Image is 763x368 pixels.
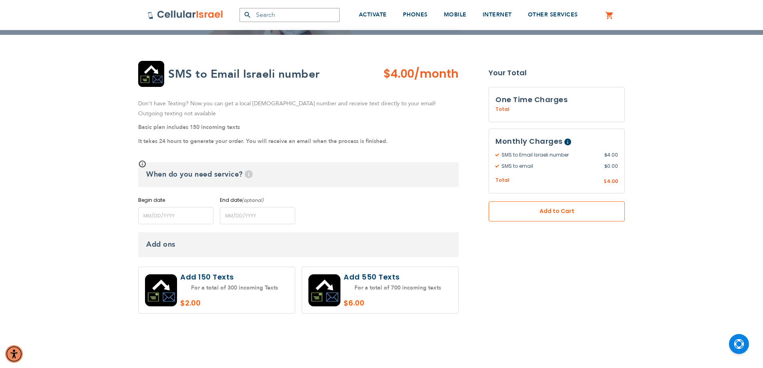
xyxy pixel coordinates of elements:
input: MM/DD/YYYY [138,207,213,224]
div: Accessibility Menu [5,345,23,363]
i: (optional) [242,197,264,203]
strong: It takes 24 hours to generate your order. You will receive an email when the process is finished. [138,137,388,145]
img: Cellular Israel Logo [147,10,223,20]
strong: Your Total [489,67,625,79]
span: SMS to Email Israeli number [495,151,604,159]
h3: When do you need service? [138,162,459,187]
label: End date [220,197,295,204]
h3: One Time Charges [495,94,618,106]
span: INTERNET [483,11,512,18]
p: Don't have Texting? Now you can get a local [DEMOGRAPHIC_DATA] number and receive text directly t... [138,99,459,119]
span: /month [414,66,459,82]
span: Help [245,170,253,178]
span: 0.00 [604,163,618,170]
input: Search [240,8,340,22]
img: SMS2Email Israeli number [138,61,164,87]
span: ACTIVATE [359,11,387,18]
span: Add ons [146,239,175,249]
h2: SMS to Email Israeli number [168,66,320,82]
span: $ [604,163,607,170]
label: Begin date [138,197,213,204]
span: SMS to email [495,163,604,170]
span: $ [604,178,607,185]
span: OTHER SERVICES [528,11,578,18]
span: Help [564,139,571,145]
span: $4.00 [383,66,414,82]
span: $ [604,151,607,159]
span: 4.00 [607,178,618,185]
button: Add to Cart [489,201,625,221]
span: 4.00 [604,151,618,159]
span: Monthly Charges [495,136,563,146]
input: MM/DD/YYYY [220,207,295,224]
span: MOBILE [444,11,467,18]
span: Total [495,106,509,113]
span: PHONES [403,11,428,18]
span: Add to Cart [515,207,598,215]
strong: Basic plan includes 150 incoming texts [138,123,240,131]
span: Total [495,177,509,184]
